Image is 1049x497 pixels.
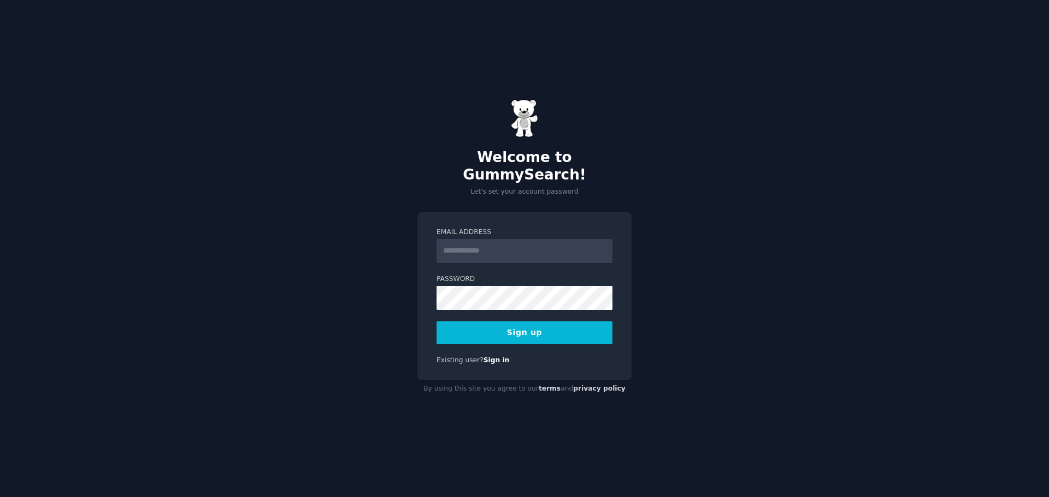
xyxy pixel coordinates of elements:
[417,187,632,197] p: Let's set your account password
[539,385,561,392] a: terms
[437,227,612,237] label: Email Address
[417,380,632,398] div: By using this site you agree to our and
[437,321,612,344] button: Sign up
[417,149,632,183] h2: Welcome to GummySearch!
[437,356,484,364] span: Existing user?
[484,356,510,364] a: Sign in
[511,99,538,137] img: Gummy Bear
[437,274,612,284] label: Password
[573,385,626,392] a: privacy policy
